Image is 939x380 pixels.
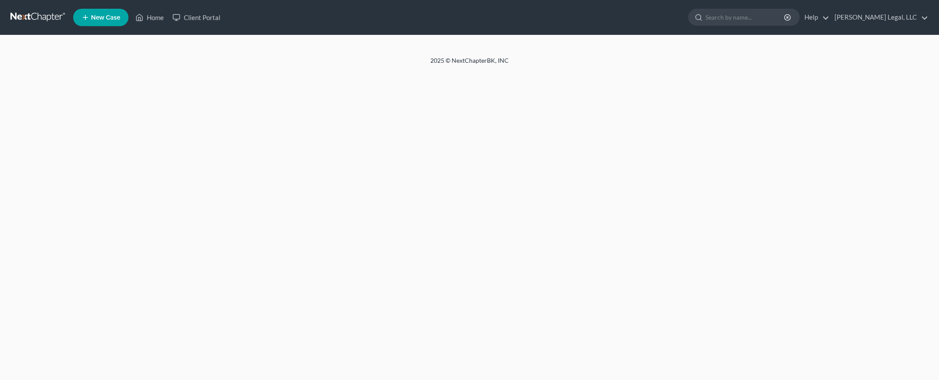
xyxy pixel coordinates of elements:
[706,9,785,25] input: Search by name...
[830,10,928,25] a: [PERSON_NAME] Legal, LLC
[131,10,168,25] a: Home
[168,10,225,25] a: Client Portal
[91,14,120,21] span: New Case
[800,10,829,25] a: Help
[221,56,718,72] div: 2025 © NextChapterBK, INC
